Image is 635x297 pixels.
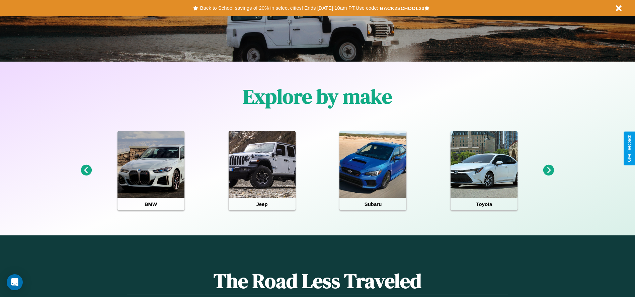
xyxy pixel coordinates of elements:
[127,267,508,295] h1: The Road Less Traveled
[117,198,184,210] h4: BMW
[7,274,23,290] div: Open Intercom Messenger
[243,83,392,110] h1: Explore by make
[198,3,380,13] button: Back to School savings of 20% in select cities! Ends [DATE] 10am PT.Use code:
[339,198,406,210] h4: Subaru
[229,198,296,210] h4: Jeep
[627,135,632,162] div: Give Feedback
[380,5,424,11] b: BACK2SCHOOL20
[451,198,518,210] h4: Toyota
